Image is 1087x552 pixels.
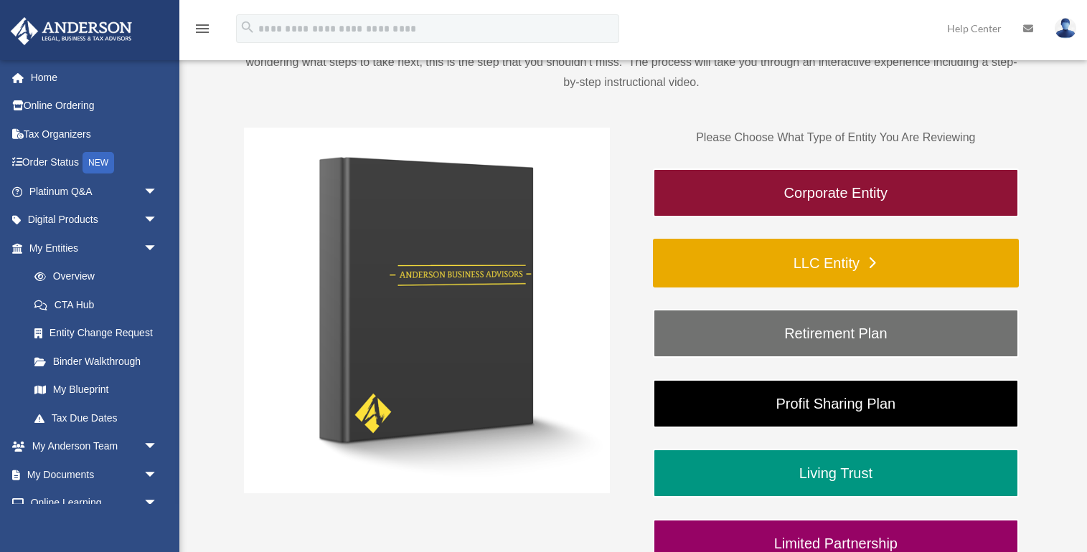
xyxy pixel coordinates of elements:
[653,379,1019,428] a: Profit Sharing Plan
[20,262,179,291] a: Overview
[10,234,179,262] a: My Entitiesarrow_drop_down
[143,489,172,518] span: arrow_drop_down
[20,376,179,404] a: My Blueprint
[143,206,172,235] span: arrow_drop_down
[143,234,172,263] span: arrow_drop_down
[143,460,172,490] span: arrow_drop_down
[653,449,1019,498] a: Living Trust
[194,25,211,37] a: menu
[143,177,172,206] span: arrow_drop_down
[653,128,1019,148] p: Please Choose What Type of Entity You Are Reviewing
[653,309,1019,358] a: Retirement Plan
[240,19,255,35] i: search
[20,404,179,432] a: Tax Due Dates
[10,432,179,461] a: My Anderson Teamarrow_drop_down
[83,152,114,173] div: NEW
[10,206,179,234] a: Digital Productsarrow_drop_down
[10,92,179,120] a: Online Ordering
[1055,18,1076,39] img: User Pic
[20,290,179,319] a: CTA Hub
[653,239,1019,287] a: LLC Entity
[20,319,179,348] a: Entity Change Request
[20,347,172,376] a: Binder Walkthrough
[10,120,179,148] a: Tax Organizers
[10,489,179,518] a: Online Learningarrow_drop_down
[6,17,136,45] img: Anderson Advisors Platinum Portal
[653,168,1019,217] a: Corporate Entity
[10,148,179,178] a: Order StatusNEW
[244,32,1019,92] p: Congratulations on creating your new entity. Please follow the link below to gain exclusive acces...
[10,177,179,206] a: Platinum Q&Aarrow_drop_down
[194,20,211,37] i: menu
[10,460,179,489] a: My Documentsarrow_drop_down
[10,63,179,92] a: Home
[143,432,172,462] span: arrow_drop_down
